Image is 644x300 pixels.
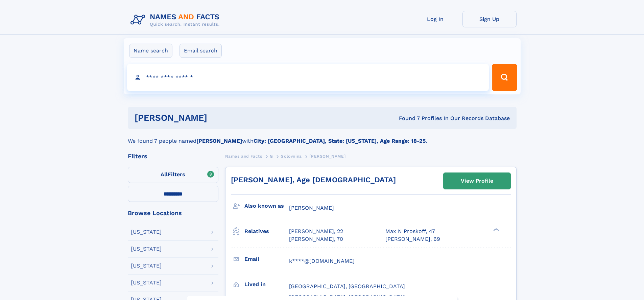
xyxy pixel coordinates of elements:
[244,226,289,237] h3: Relatives
[281,154,302,159] span: Golovnina
[385,235,440,243] a: [PERSON_NAME], 69
[244,200,289,212] h3: Also known as
[225,152,262,160] a: Names and Facts
[462,11,517,27] a: Sign Up
[289,228,343,235] a: [PERSON_NAME], 22
[461,173,493,189] div: View Profile
[289,235,343,243] a: [PERSON_NAME], 70
[131,280,162,285] div: [US_STATE]
[281,152,302,160] a: Golovnina
[131,229,162,235] div: [US_STATE]
[254,138,426,144] b: City: [GEOGRAPHIC_DATA], State: [US_STATE], Age Range: 18-25
[492,228,500,232] div: ❯
[303,115,510,122] div: Found 7 Profiles In Our Records Database
[129,44,172,58] label: Name search
[128,210,218,216] div: Browse Locations
[408,11,462,27] a: Log In
[270,152,273,160] a: G
[231,176,396,184] a: [PERSON_NAME], Age [DEMOGRAPHIC_DATA]
[289,283,405,290] span: [GEOGRAPHIC_DATA], [GEOGRAPHIC_DATA]
[492,64,517,91] button: Search Button
[244,279,289,290] h3: Lived in
[135,114,303,122] h1: [PERSON_NAME]
[128,11,225,29] img: Logo Names and Facts
[161,171,168,178] span: All
[128,129,517,145] div: We found 7 people named with .
[128,167,218,183] label: Filters
[244,253,289,265] h3: Email
[131,246,162,252] div: [US_STATE]
[131,263,162,269] div: [US_STATE]
[128,153,218,159] div: Filters
[385,228,435,235] a: Max N Proskoff, 47
[127,64,489,91] input: search input
[180,44,222,58] label: Email search
[444,173,510,189] a: View Profile
[309,154,345,159] span: [PERSON_NAME]
[196,138,242,144] b: [PERSON_NAME]
[270,154,273,159] span: G
[289,205,334,211] span: [PERSON_NAME]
